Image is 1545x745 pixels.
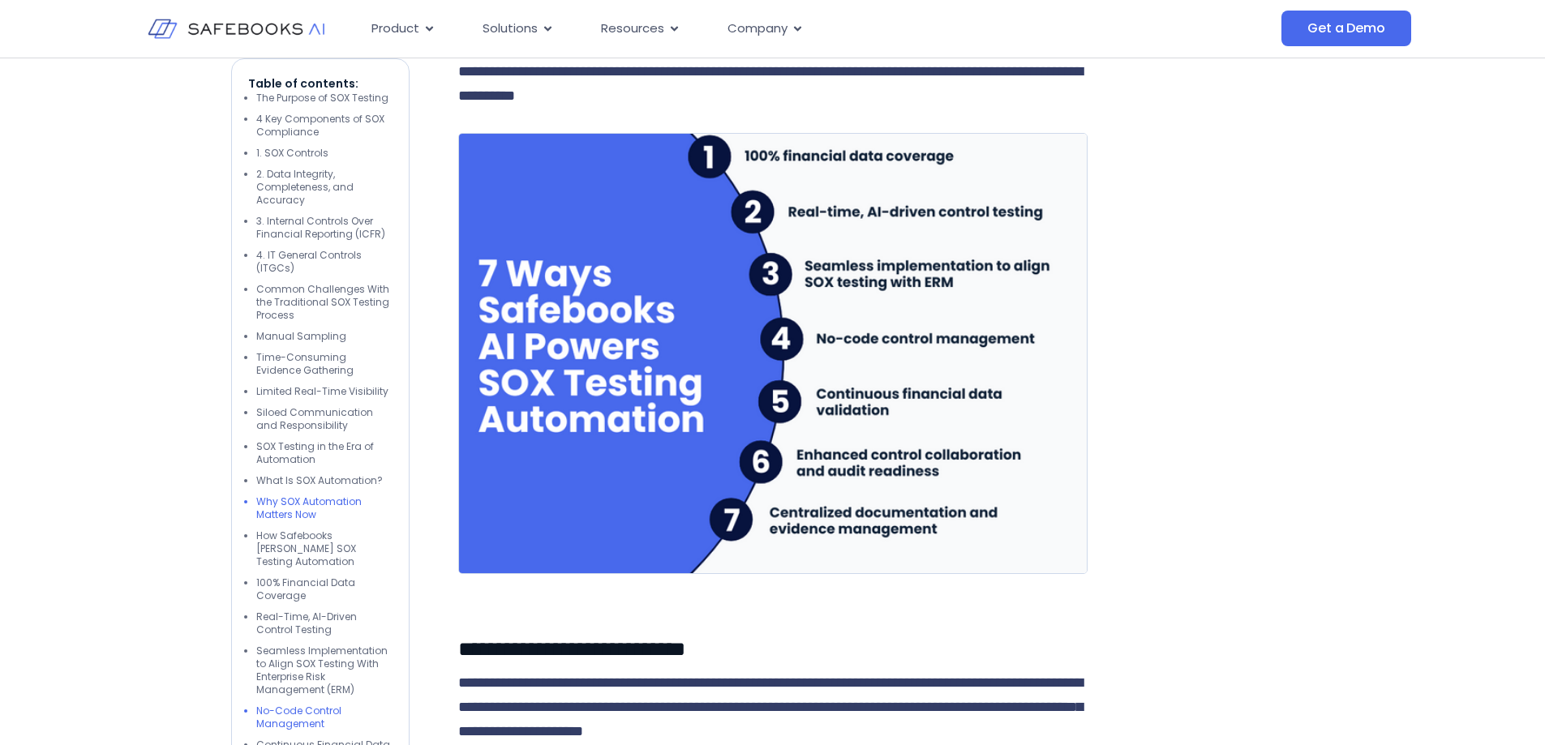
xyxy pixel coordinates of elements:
[256,351,393,377] li: Time-Consuming Evidence Gathering
[256,215,393,241] li: 3. Internal Controls Over Financial Reporting (ICFR)
[256,576,393,602] li: 100% Financial Data Coverage
[256,385,393,398] li: Limited Real-Time Visibility
[483,19,538,38] span: Solutions
[256,495,393,521] li: Why SOX Automation Matters Now
[256,113,393,139] li: 4 Key Components of SOX Compliance
[1281,11,1410,46] a: Get a Demo
[256,147,393,160] li: 1. SOX Controls
[256,440,393,466] li: SOX Testing in the Era of Automation
[256,474,393,487] li: What Is SOX Automation?
[256,644,393,696] li: Seamless Implementation to Align SOX Testing With Enterprise Risk Management (ERM)
[256,168,393,207] li: 2. Data Integrity, Completeness, and Accuracy
[256,610,393,636] li: Real-Time, AI-Driven Control Testing
[727,19,788,38] span: Company
[358,13,1119,45] nav: Menu
[371,19,419,38] span: Product
[1307,20,1384,36] span: Get a Demo
[256,330,393,343] li: Manual Sampling
[256,249,393,275] li: 4. IT General Controls (ITGCs)
[256,406,393,432] li: Siloed Communication and Responsibility
[256,92,393,105] li: The Purpose of SOX Testing
[601,19,664,38] span: Resources
[358,13,1119,45] div: Menu Toggle
[248,75,393,92] p: Table of contents:
[256,283,393,322] li: Common Challenges With the Traditional SOX Testing Process
[256,529,393,568] li: How Safebooks [PERSON_NAME] SOX Testing Automation
[256,704,393,730] li: No-Code Control Management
